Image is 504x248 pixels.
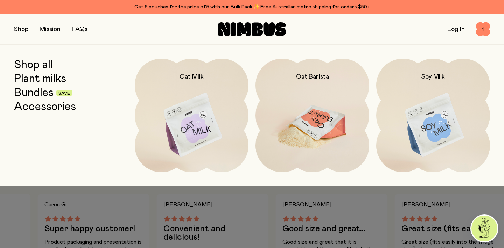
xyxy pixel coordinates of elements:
[476,22,490,36] button: 1
[376,59,490,172] a: Soy Milk
[14,59,53,71] a: Shop all
[72,26,87,32] a: FAQs
[421,73,445,81] h2: Soy Milk
[135,59,248,172] a: Oat Milk
[58,91,70,95] span: Save
[40,26,61,32] a: Mission
[180,73,204,81] h2: Oat Milk
[255,59,369,172] a: Oat Barista
[471,216,497,241] img: agent
[296,73,329,81] h2: Oat Barista
[14,101,76,113] a: Accessories
[447,26,465,32] a: Log In
[14,73,66,85] a: Plant milks
[14,87,54,99] a: Bundles
[14,3,490,11] div: Get 6 pouches for the price of 5 with our Bulk Pack ✨ Free Australian metro shipping for orders $59+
